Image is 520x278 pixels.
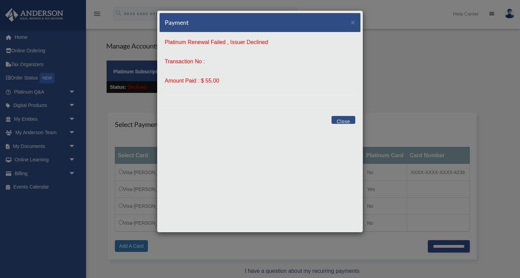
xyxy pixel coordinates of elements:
button: Close [332,116,355,124]
p: Amount Paid : $ 55.00 [165,76,355,86]
h5: Payment [165,18,189,27]
p: Transaction No : [165,57,355,66]
span: × [351,18,355,26]
p: Platinum Renewal Failed , Issuer Declined [165,38,355,47]
button: Close [351,19,355,26]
